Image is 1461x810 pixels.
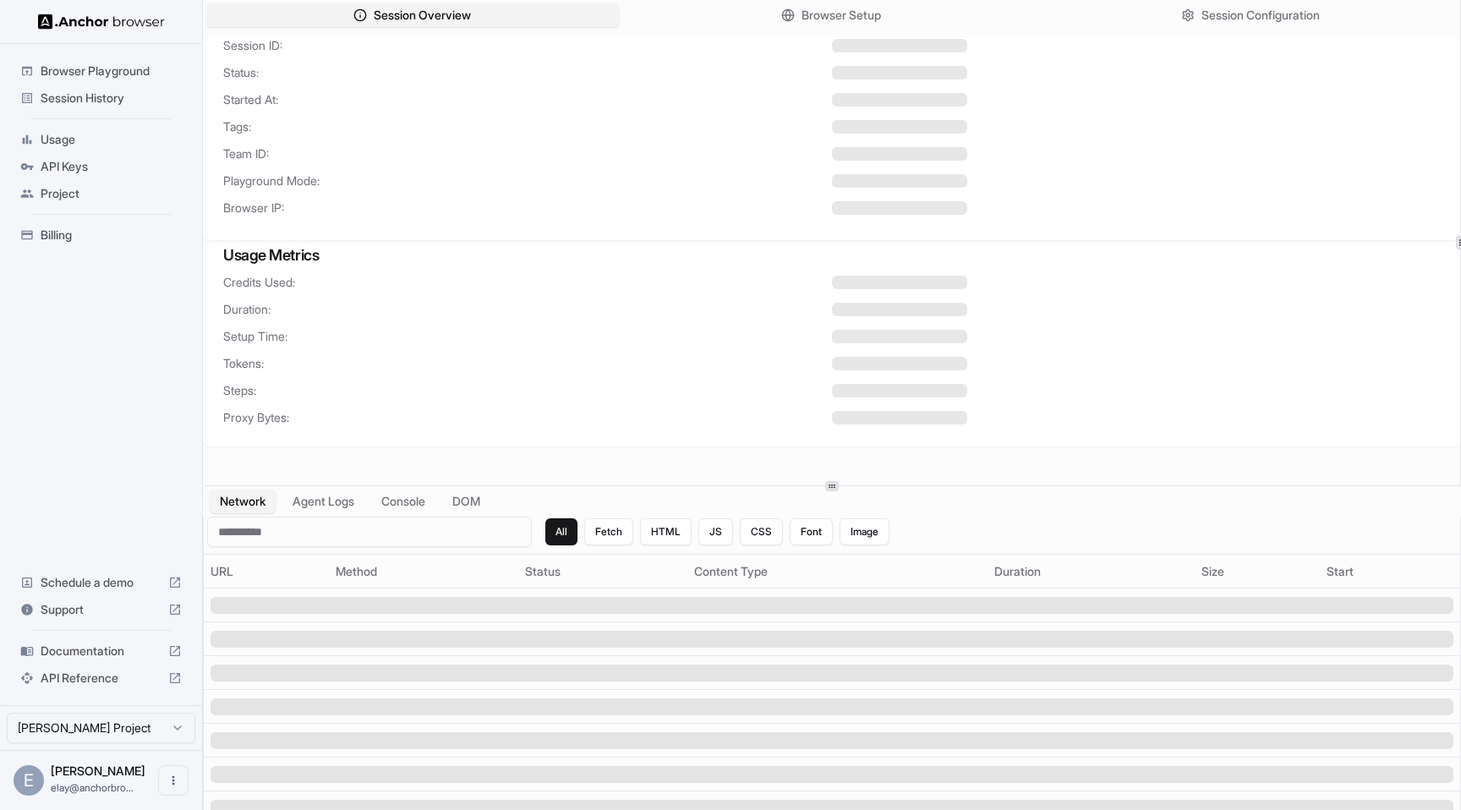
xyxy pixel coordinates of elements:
span: API Keys [41,158,182,175]
button: Console [371,490,435,513]
span: Duration: [223,301,832,318]
span: Schedule a demo [41,574,161,591]
span: Session Configuration [1201,7,1320,24]
button: Agent Logs [282,490,364,513]
div: Duration [994,563,1188,580]
button: HTML [640,518,692,545]
span: Session History [41,90,182,107]
span: Support [41,601,161,618]
button: Open menu [158,765,189,796]
div: Session History [14,85,189,112]
div: Schedule a demo [14,569,189,596]
span: Steps: [223,382,832,399]
span: Elay Gelbart [51,763,145,778]
span: Started At: [223,91,832,108]
span: Credits Used: [223,274,832,291]
span: Session ID: [223,37,832,54]
div: Content Type [694,563,981,580]
div: API Keys [14,153,189,180]
span: Browser IP: [223,200,832,216]
span: Tags: [223,118,832,135]
span: Usage [41,131,182,148]
div: E [14,765,44,796]
span: Proxy Bytes: [223,409,832,426]
button: DOM [442,490,490,513]
div: Support [14,596,189,623]
span: Tokens: [223,355,832,372]
span: Status: [223,64,832,81]
span: Project [41,185,182,202]
div: Documentation [14,638,189,665]
button: All [545,518,577,545]
div: Start [1327,563,1453,580]
span: elay@anchorbrowser.io [51,781,134,794]
span: Browser Playground [41,63,182,79]
div: Billing [14,222,189,249]
div: Method [336,563,512,580]
span: Billing [41,227,182,244]
span: Documentation [41,643,161,659]
span: Playground Mode: [223,172,832,189]
button: CSS [740,518,783,545]
button: JS [698,518,733,545]
span: Session Overview [374,7,471,24]
div: API Reference [14,665,189,692]
div: Size [1201,563,1313,580]
div: Usage [14,126,189,153]
span: API Reference [41,670,161,687]
h3: Usage Metrics [223,244,1440,267]
img: Anchor Logo [38,14,165,30]
button: Image [840,518,889,545]
span: Setup Time: [223,328,832,345]
div: Browser Playground [14,57,189,85]
div: URL [211,563,322,580]
div: Project [14,180,189,207]
span: Team ID: [223,145,832,162]
div: Status [525,563,681,580]
span: Browser Setup [802,7,881,24]
button: Font [790,518,833,545]
button: Network [210,490,276,513]
button: Fetch [584,518,633,545]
